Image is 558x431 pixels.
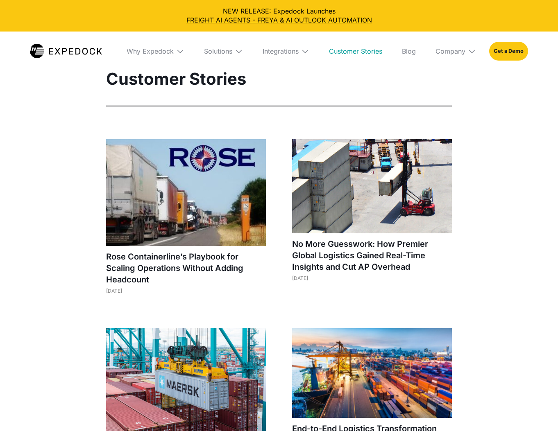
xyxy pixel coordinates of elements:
[292,238,452,273] h1: No More Guesswork: How Premier Global Logistics Gained Real-Time Insights and Cut AP Overhead
[106,288,266,294] div: [DATE]
[106,69,452,89] h1: Customer Stories
[489,42,528,61] a: Get a Demo
[263,47,299,55] div: Integrations
[106,139,266,302] a: Rose Containerline’s Playbook for Scaling Operations Without Adding Headcount[DATE]
[256,32,316,71] div: Integrations
[7,16,551,25] a: FREIGHT AI AGENTS - FREYA & AI OUTLOOK AUTOMATION
[127,47,174,55] div: Why Expedock
[292,139,452,289] a: No More Guesswork: How Premier Global Logistics Gained Real-Time Insights and Cut AP Overhead[DATE]
[395,32,422,71] a: Blog
[292,275,452,281] div: [DATE]
[204,47,232,55] div: Solutions
[322,32,389,71] a: Customer Stories
[120,32,191,71] div: Why Expedock
[106,251,266,285] h1: Rose Containerline’s Playbook for Scaling Operations Without Adding Headcount
[7,7,551,25] div: NEW RELEASE: Expedock Launches
[436,47,465,55] div: Company
[429,32,483,71] div: Company
[197,32,250,71] div: Solutions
